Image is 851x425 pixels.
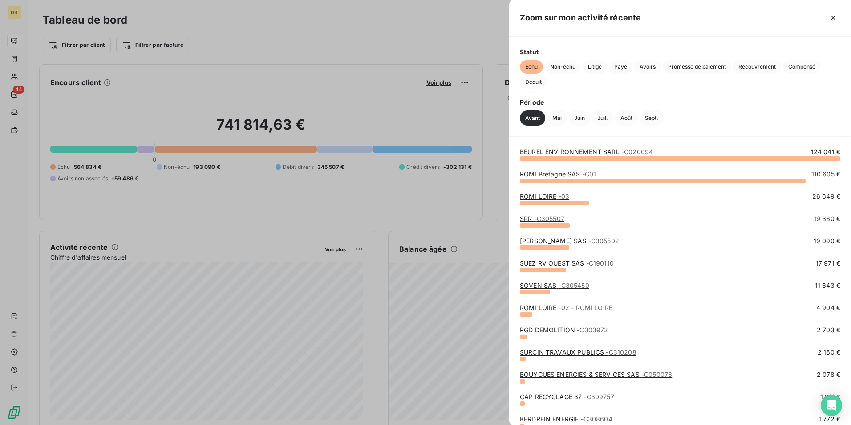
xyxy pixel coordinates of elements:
a: SUEZ RV OUEST SAS [520,259,614,267]
button: Non-échu [545,60,581,74]
span: - C020094 [621,148,653,155]
a: KERDREIN ENERGIE [520,415,612,423]
span: - C308604 [581,415,612,423]
button: Déduit [520,75,547,89]
button: Août [615,110,638,126]
span: - C310208 [606,348,636,356]
span: 2 703 € [817,326,840,335]
a: RGD DEMOLITION [520,326,608,334]
button: Juin [569,110,590,126]
div: Open Intercom Messenger [821,395,842,416]
span: - C309757 [584,393,614,400]
a: SURCIN TRAVAUX PUBLICS [520,348,636,356]
span: 2 078 € [817,370,840,379]
span: - C305450 [559,282,589,289]
span: 19 090 € [814,237,840,245]
span: - C305507 [534,215,564,222]
a: BEUREL ENVIRONNEMENT SARL [520,148,653,155]
span: 19 360 € [814,214,840,223]
a: SOVEN SAS [520,282,589,289]
button: Promesse de paiement [663,60,731,74]
button: Avoirs [634,60,661,74]
button: Juil. [592,110,613,126]
span: 11 643 € [815,281,840,290]
a: [PERSON_NAME] SAS [520,237,619,245]
span: - 02 - ROMI LOIRE [559,304,612,311]
a: ROMI Bretagne SAS [520,170,596,178]
button: Compensé [783,60,821,74]
button: Payé [609,60,632,74]
h5: Zoom sur mon activité récente [520,12,641,24]
span: 4 904 € [816,303,840,312]
button: Recouvrement [733,60,781,74]
button: Échu [520,60,543,74]
span: - C190110 [586,259,614,267]
span: - C050078 [641,371,672,378]
a: BOUYGUES ENERGIES & SERVICES SAS [520,371,672,378]
span: - 03 [559,192,569,200]
span: 110 605 € [811,170,840,179]
button: Litige [583,60,607,74]
button: Sept. [640,110,664,126]
a: CAP RECYCLAGE 37 [520,393,614,400]
button: Mai [547,110,567,126]
span: 2 160 € [818,348,840,357]
a: SPR [520,215,564,222]
span: - C303972 [577,326,608,334]
span: 1 772 € [819,415,840,424]
a: ROMI LOIRE [520,192,569,200]
a: ROMI LOIRE [520,304,612,311]
span: Période [520,98,840,107]
span: - C305502 [588,237,619,245]
span: 1 911 € [820,392,840,401]
span: Statut [520,47,840,57]
span: 26 649 € [812,192,840,201]
span: - C01 [582,170,596,178]
span: 17 971 € [816,259,840,268]
button: Avant [520,110,545,126]
span: 124 041 € [811,147,840,156]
